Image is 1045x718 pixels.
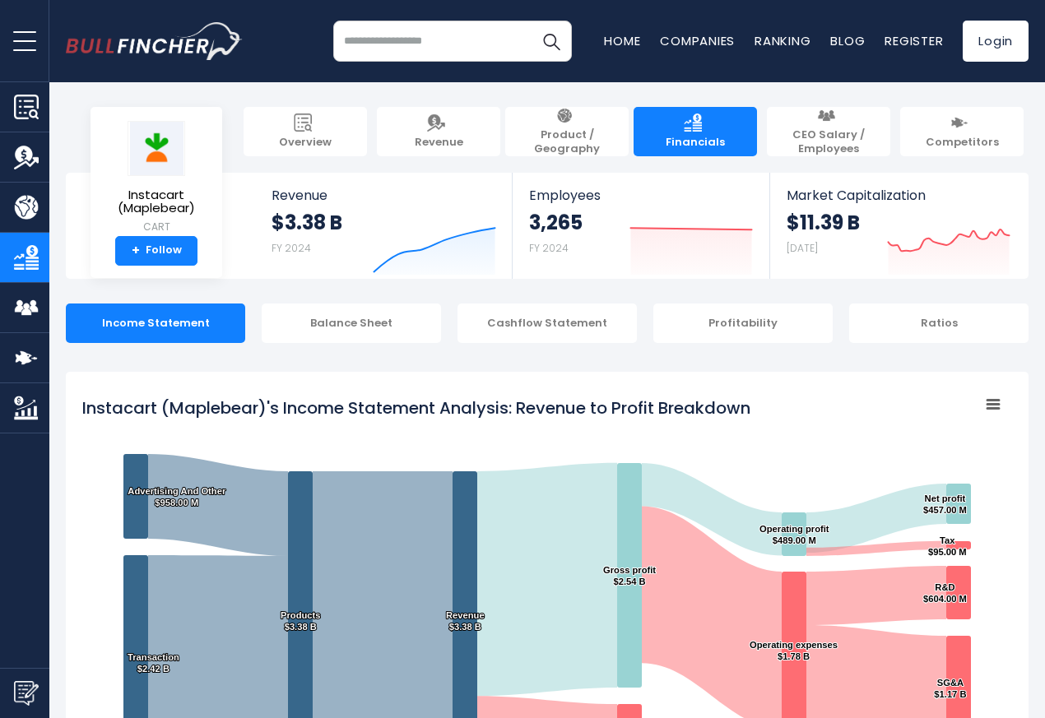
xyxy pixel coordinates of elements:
strong: $11.39 B [787,210,860,235]
button: Search [531,21,572,62]
a: Competitors [900,107,1024,156]
tspan: Instacart (Maplebear)'s Income Statement Analysis: Revenue to Profit Breakdown [82,396,750,419]
div: Balance Sheet [262,303,441,343]
a: Overview [244,107,367,156]
a: Instacart (Maplebear) CART [103,120,210,236]
text: Products $3.38 B [281,610,321,632]
text: Net profit $457.00 M [923,493,967,515]
strong: + [132,243,140,258]
span: Revenue [415,136,463,150]
span: Financials [666,136,725,150]
small: [DATE] [787,241,818,255]
a: Revenue $3.38 B FY 2024 [255,173,513,279]
a: Go to homepage [66,22,243,60]
a: Revenue [377,107,500,156]
a: CEO Salary / Employees [767,107,890,156]
a: Companies [660,32,735,49]
strong: 3,265 [529,210,583,235]
small: FY 2024 [272,241,311,255]
span: Product / Geography [513,128,620,156]
text: R&D $604.00 M [923,582,967,604]
div: Income Statement [66,303,245,343]
text: Transaction $2.42 B [128,652,179,674]
text: Operating profit $489.00 M [759,524,829,545]
text: Advertising And Other $958.00 M [128,486,226,507]
a: Register [885,32,943,49]
div: Ratios [849,303,1029,343]
text: SG&A $1.17 B [934,678,966,699]
a: Blog [830,32,865,49]
a: Financials [634,107,757,156]
div: Profitability [653,303,833,343]
span: Overview [279,136,332,150]
span: Revenue [272,188,496,203]
text: Revenue $3.38 B [446,610,485,632]
strong: $3.38 B [272,210,342,235]
span: Competitors [926,136,999,150]
a: Market Capitalization $11.39 B [DATE] [770,173,1027,279]
a: Home [604,32,640,49]
small: FY 2024 [529,241,569,255]
a: Login [963,21,1029,62]
span: Market Capitalization [787,188,1010,203]
span: Instacart (Maplebear) [104,188,209,215]
a: +Follow [115,236,197,266]
text: Operating expenses $1.78 B [750,640,838,661]
img: bullfincher logo [66,22,243,60]
div: Cashflow Statement [457,303,637,343]
a: Employees 3,265 FY 2024 [513,173,769,279]
small: CART [104,220,209,234]
span: Employees [529,188,752,203]
text: Gross profit $2.54 B [603,565,656,586]
a: Product / Geography [505,107,629,156]
span: CEO Salary / Employees [775,128,882,156]
a: Ranking [755,32,810,49]
text: Tax $95.00 M [928,535,967,557]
